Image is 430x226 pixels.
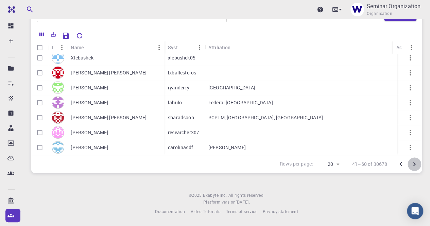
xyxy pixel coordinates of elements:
div: Icon [52,41,56,54]
span: Support [14,5,38,11]
p: Seminar Organization [367,2,420,10]
span: Organisation [367,10,392,17]
p: [PERSON_NAME] [PERSON_NAME] [71,114,147,121]
button: Go to previous page [394,157,408,171]
p: labulo [168,99,182,106]
p: [PERSON_NAME] [71,129,108,136]
button: Sort [84,42,94,53]
img: avatar [52,66,64,79]
button: Sort [230,42,241,53]
p: xlebushek05 [168,54,195,61]
div: Icon [48,41,67,54]
span: Video Tutorials [190,209,220,214]
p: [PERSON_NAME] [71,84,108,91]
p: 41–60 of 30678 [352,161,387,168]
div: System Name [165,41,205,54]
img: avatar [52,96,64,109]
button: Reset Explorer Settings [73,29,86,42]
span: © 2025 [189,192,203,199]
div: Name [71,41,84,54]
button: Export [48,29,59,40]
span: Terms of service [226,209,257,214]
p: [PERSON_NAME] [PERSON_NAME] [71,69,147,76]
button: Sort [183,42,194,53]
div: Name [67,41,165,54]
div: System Name [168,41,183,54]
button: Menu [154,42,165,53]
span: Exabyte Inc. [203,192,227,198]
a: Privacy statement [263,208,298,215]
p: Xlebushek [71,54,93,61]
button: Go to next page [408,157,421,171]
button: Columns [36,29,48,40]
img: avatar [52,111,64,124]
p: lxballesteros [168,69,196,76]
p: Federal [GEOGRAPHIC_DATA] [208,99,273,106]
div: 20 [316,159,341,169]
span: Privacy statement [263,209,298,214]
span: Platform version [203,199,236,206]
img: avatar [52,126,64,139]
div: Actions [396,41,406,54]
span: All rights reserved. [228,192,264,199]
p: carolinasdf [168,144,193,151]
p: researcher307 [168,129,199,136]
a: Exabyte Inc. [203,192,227,199]
p: sharadsoon [168,114,194,121]
p: Rows per page: [280,160,313,168]
button: Menu [406,42,417,53]
a: Video Tutorials [190,208,220,215]
img: avatar [52,141,64,154]
span: Documentation [155,209,185,214]
a: Documentation [155,208,185,215]
p: [GEOGRAPHIC_DATA] [208,84,256,91]
button: Menu [194,42,205,53]
p: [PERSON_NAME] [208,144,246,151]
p: ryandercy [168,84,189,91]
p: [PERSON_NAME] [71,144,108,151]
div: Actions [393,41,417,54]
button: Save Explorer Settings [59,29,73,42]
img: Seminar Organization [350,3,364,16]
div: Open Intercom Messenger [407,203,423,219]
img: avatar [52,51,64,64]
button: Menu [56,42,67,53]
img: avatar [52,81,64,94]
a: Terms of service [226,208,257,215]
p: RCPTM, [GEOGRAPHIC_DATA], [GEOGRAPHIC_DATA] [208,114,323,121]
a: [DATE]. [236,199,250,206]
span: [DATE] . [236,199,250,205]
p: [PERSON_NAME] [71,99,108,106]
div: Affiliation [208,41,231,54]
img: logo [5,6,15,13]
